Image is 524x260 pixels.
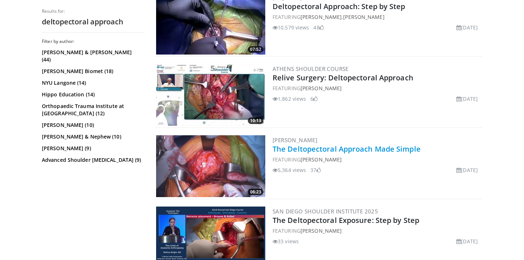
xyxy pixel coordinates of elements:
a: Deltopectoral Approach: Step by Step [273,1,405,11]
a: San Diego Shoulder Institute 2025 [273,208,378,215]
a: NYU Langone (14) [42,79,142,87]
li: 6 [310,95,318,103]
a: [PERSON_NAME] [301,85,342,92]
a: Orthopaedic Trauma Institute at [GEOGRAPHIC_DATA] (12) [42,103,142,117]
a: [PERSON_NAME] [301,156,342,163]
p: Results for: [42,8,144,14]
a: Relive Surgery: Deltopectoral Approach [273,73,413,83]
img: 1a006635-365b-4973-8189-1cd561b96a62.300x170_q85_crop-smart_upscale.jpg [156,135,265,197]
a: Athens Shoulder Course [273,65,349,72]
a: [PERSON_NAME] Biomet (18) [42,68,142,75]
li: [DATE] [456,237,478,245]
a: [PERSON_NAME] (9) [42,145,142,152]
li: [DATE] [456,24,478,31]
h3: Filter by author: [42,39,144,44]
a: Hippo Education (14) [42,91,142,98]
li: 10,579 views [273,24,309,31]
li: [DATE] [456,95,478,103]
li: [DATE] [456,166,478,174]
a: [PERSON_NAME] & Nephew (10) [42,133,142,140]
a: [PERSON_NAME] [343,13,384,20]
img: 1dff6d1c-f876-4dc3-bbc1-4abc73bec94e.300x170_q85_crop-smart_upscale.jpg [156,64,265,126]
li: 37 [310,166,321,174]
a: [PERSON_NAME] (10) [42,121,142,129]
span: 07:52 [248,46,263,53]
a: 06:23 [156,135,265,197]
span: 06:23 [248,189,263,195]
a: [PERSON_NAME] [301,227,342,234]
a: Advanced Shoulder [MEDICAL_DATA] (9) [42,156,142,164]
li: 33 views [273,237,299,245]
span: 10:13 [248,117,263,124]
li: 5,364 views [273,166,306,174]
div: FEATURING [273,227,481,235]
li: 48 [313,24,323,31]
h2: deltopectoral approach [42,17,144,27]
li: 1,862 views [273,95,306,103]
a: [PERSON_NAME] [301,13,342,20]
div: FEATURING [273,84,481,92]
a: The Deltopectoral Exposure: Step by Step [273,215,419,225]
a: [PERSON_NAME] & [PERSON_NAME] (44) [42,49,142,63]
a: The Deltopectoral Approach Made Simple [273,144,421,154]
a: [PERSON_NAME] [273,136,317,144]
div: FEATURING , [273,13,481,21]
div: FEATURING [273,156,481,163]
a: 10:13 [156,64,265,126]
